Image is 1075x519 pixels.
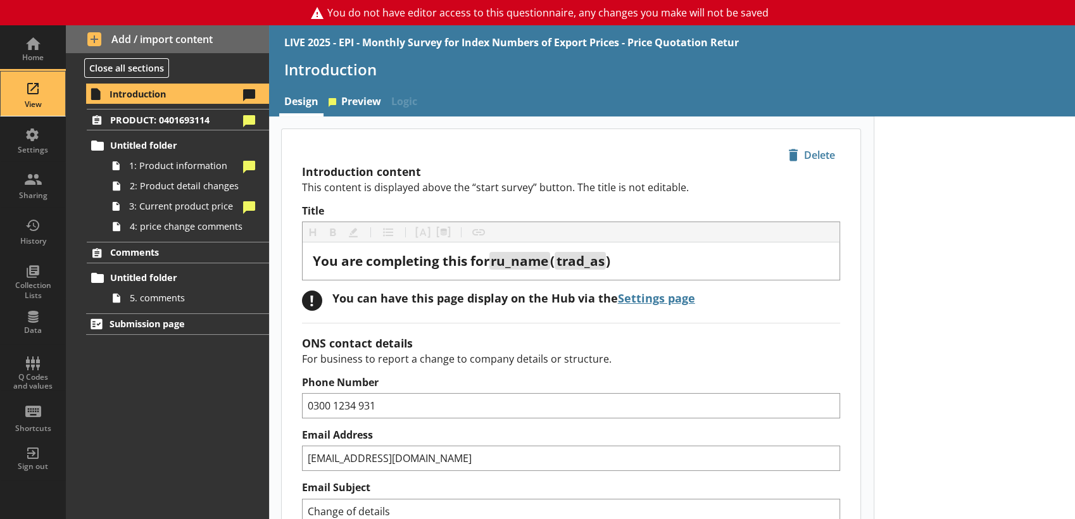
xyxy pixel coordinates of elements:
span: Untitled folder [110,272,240,284]
div: Shortcuts [11,423,55,434]
div: View [11,99,55,109]
a: Introduction [86,84,269,104]
div: Data [11,325,55,335]
span: PRODUCT: 0401693114 [110,114,239,126]
div: Collection Lists [11,280,55,300]
div: Sign out [11,461,55,472]
div: Sharing [11,191,55,201]
a: Settings page [618,291,695,306]
p: This content is displayed above the “start survey” button. The title is not editable. [302,180,841,194]
span: ( [550,252,555,270]
a: Untitled folder [87,268,268,288]
h2: Introduction content [302,164,841,179]
span: trad_as [556,252,604,270]
span: Introduction [110,88,239,100]
span: You are completing this for [313,252,489,270]
div: Title [313,253,830,270]
li: Untitled folder5. comments [92,268,269,308]
span: Untitled folder [110,139,240,151]
div: Q Codes and values [11,373,55,391]
label: Phone Number [302,376,841,389]
span: Submission page [110,318,240,330]
li: Untitled folder1: Product information2: Product detail changes3: Current product price4: price ch... [92,135,269,237]
button: Add / import content [66,25,269,53]
div: LIVE 2025 - EPI - Monthly Survey for Index Numbers of Export Prices - Price Quotation Retur [284,35,739,49]
span: ru_name [491,252,548,270]
label: Email Address [302,428,841,442]
span: Comments [110,246,240,258]
div: Home [11,53,55,63]
p: For business to report a change to company details or structure. [302,352,841,366]
h1: Introduction [284,59,1060,79]
span: Delete [783,145,839,165]
label: Email Subject [302,481,841,494]
a: 1: Product information [106,156,268,176]
a: PRODUCT: 0401693114 [87,109,268,130]
h2: ONS contact details [302,335,841,351]
span: 5. comments [130,292,245,304]
div: ! [302,291,322,311]
span: ) [606,252,610,270]
span: Logic [386,89,422,116]
span: 1: Product information [129,159,239,172]
span: 4: price change comments [130,220,245,232]
a: 3: Current product price [106,196,268,216]
li: PRODUCT: 0401693114Untitled folder1: Product information2: Product detail changes3: Current produ... [66,109,269,236]
a: Preview [324,89,387,116]
div: History [11,236,55,246]
a: Submission page [86,313,269,335]
a: 4: price change comments [106,216,268,237]
span: 3: Current product price [129,200,239,212]
a: Comments [87,242,268,263]
button: Delete [783,144,840,166]
button: Close all sections [84,58,169,78]
label: Title [302,204,841,218]
span: Add / import content [87,32,248,46]
a: 5. comments [106,288,268,308]
li: CommentsUntitled folder5. comments [66,242,269,308]
a: Design [279,89,324,116]
div: Settings [11,145,55,155]
a: Untitled folder [87,135,268,156]
a: 2: Product detail changes [106,176,268,196]
div: You can have this page display on the Hub via the [332,291,695,306]
span: 2: Product detail changes [130,180,245,192]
